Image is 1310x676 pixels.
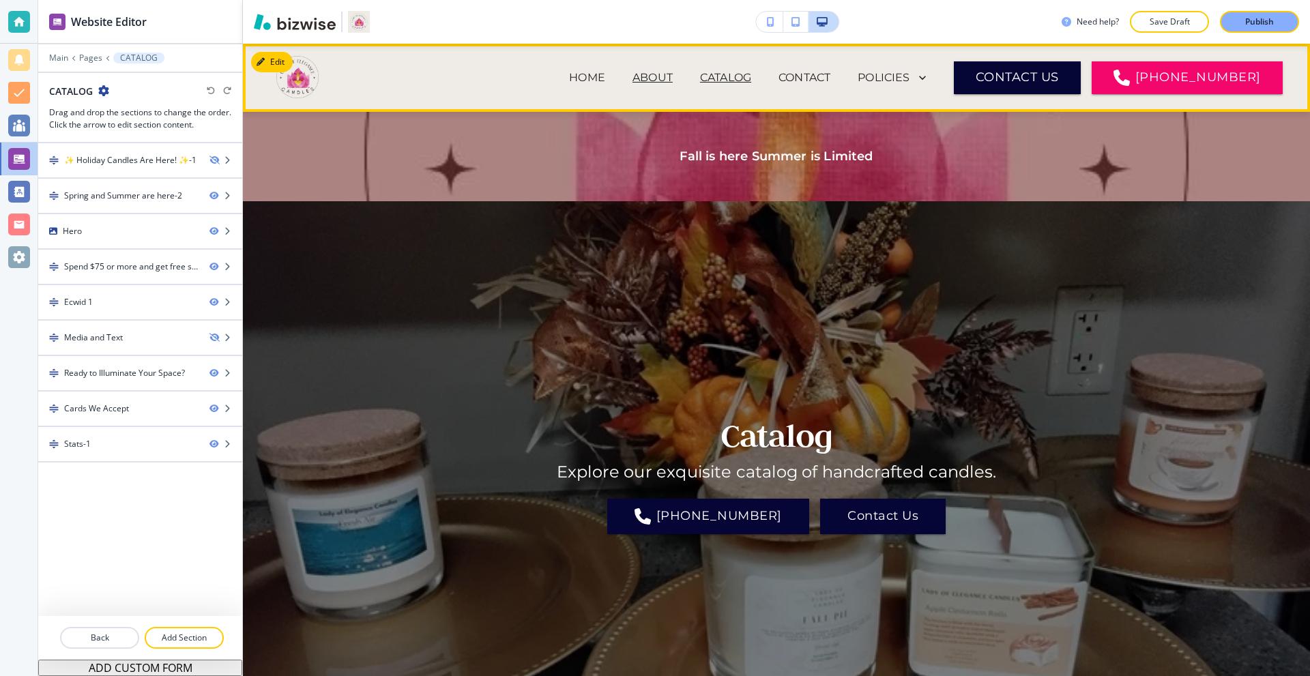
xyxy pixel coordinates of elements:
div: Spend $75 or more and get free shipping on your order! [64,261,199,273]
strong: Fall is here Summer is Limited [680,149,873,164]
div: DragSpend $75 or more and get free shipping on your order! [38,250,242,284]
img: Drag [49,439,59,449]
div: Cards We Accept [64,402,129,415]
img: Drag [49,262,59,271]
img: editor icon [49,14,65,30]
div: Hero [63,225,82,237]
div: DragMedia and Text [38,321,242,355]
button: Back [60,627,139,649]
div: Drag✨ Holiday Candles Are Here! ✨-1 [38,143,242,177]
h2: CATALOG [49,84,93,98]
div: Spring and Summer are here-2 [64,190,182,202]
div: ✨ Holiday Candles Are Here! ✨-1 [64,154,196,166]
img: Drag [49,191,59,201]
h3: Drag and drop the sections to change the order. Click the arrow to edit section content. [49,106,231,131]
div: Stats-1 [64,438,91,450]
p: Add Section [146,632,222,644]
button: Save Draft [1130,11,1209,33]
img: Your Logo [348,11,370,33]
button: Add Section [145,627,224,649]
div: DragEcwid 1 [38,285,242,319]
div: Ecwid 1 [64,296,93,308]
p: Publish [1245,16,1274,28]
div: DragCards We Accept [38,392,242,426]
p: POLICIES [858,70,909,86]
div: Hero [38,214,242,248]
div: DragSpring and Summer are here-2 [38,179,242,213]
p: CATALOG [120,53,158,63]
h6: Explore our exquisite catalog of handcrafted candles. [557,461,996,482]
button: Publish [1220,11,1299,33]
p: Save Draft [1148,16,1191,28]
button: Edit [251,52,293,72]
div: Media and Text [64,332,123,344]
div: DragStats-1 [38,427,242,461]
button: Contact Us [820,499,946,534]
p: CATALOG [700,70,751,86]
a: [PHONE_NUMBER] [1092,61,1283,94]
h2: Website Editor [71,14,147,30]
p: HOME [569,70,605,86]
button: CONTACT US [954,61,1081,94]
button: Main [49,53,68,63]
img: Lady Of Elegance Candles LLC [270,50,407,104]
p: Back [61,632,138,644]
div: DragReady to Illuminate Your Space? [38,356,242,390]
img: Drag [49,156,59,165]
button: Pages [79,53,102,63]
strong: Catalog [720,415,832,456]
img: Drag [49,297,59,307]
img: Drag [49,404,59,413]
div: Ready to Illuminate Your Space? [64,367,185,379]
img: Drag [49,368,59,378]
p: ABOUT [632,70,673,86]
a: [PHONE_NUMBER] [607,499,809,534]
img: Bizwise Logo [254,14,336,30]
h3: Need help? [1077,16,1119,28]
p: CONTACT [778,70,830,86]
button: ADD CUSTOM FORM [38,660,242,676]
img: Drag [49,333,59,342]
button: CATALOG [113,53,164,63]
